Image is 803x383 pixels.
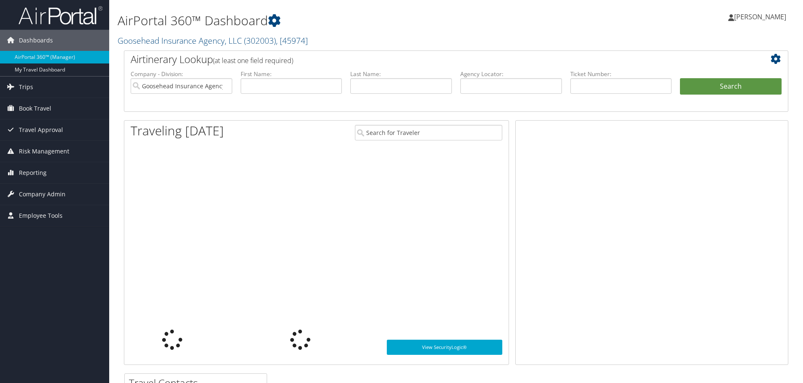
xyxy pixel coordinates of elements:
a: Goosehead Insurance Agency, LLC [118,35,308,46]
h1: AirPortal 360™ Dashboard [118,12,569,29]
input: Search for Traveler [355,125,502,140]
span: ( 302003 ) [244,35,276,46]
span: (at least one field required) [213,56,293,65]
label: First Name: [241,70,342,78]
span: Dashboards [19,30,53,51]
span: , [ 45974 ] [276,35,308,46]
label: Company - Division: [131,70,232,78]
span: Travel Approval [19,119,63,140]
span: [PERSON_NAME] [734,12,786,21]
span: Risk Management [19,141,69,162]
label: Ticket Number: [570,70,672,78]
a: View SecurityLogic® [387,340,502,355]
label: Last Name: [350,70,452,78]
label: Agency Locator: [460,70,562,78]
img: airportal-logo.png [18,5,102,25]
span: Book Travel [19,98,51,119]
span: Company Admin [19,184,66,205]
span: Reporting [19,162,47,183]
h1: Traveling [DATE] [131,122,224,140]
a: [PERSON_NAME] [728,4,795,29]
span: Employee Tools [19,205,63,226]
button: Search [680,78,782,95]
span: Trips [19,77,33,98]
h2: Airtinerary Lookup [131,52,726,66]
